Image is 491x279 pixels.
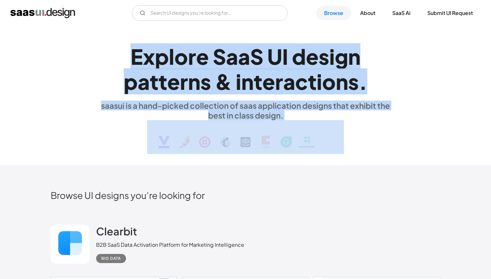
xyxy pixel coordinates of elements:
div: e [262,69,275,94]
div: S [250,44,263,69]
h1: Explore SaaS UI design patterns & interactions. [96,44,395,94]
div: . [359,69,367,94]
div: o [174,44,188,69]
div: a [283,69,295,94]
div: x [143,44,155,69]
div: g [335,44,348,69]
img: text, icon, saas logo [147,120,344,154]
div: B2B SaaS Data Activation Platform for Marketing Intelligence [96,241,244,249]
div: c [295,69,308,94]
div: U [267,44,282,69]
div: i [329,44,335,69]
div: s [319,44,329,69]
div: p [155,44,169,69]
div: e [306,44,319,69]
div: a [226,44,238,69]
div: I [282,44,288,69]
div: e [167,69,180,94]
div: a [138,69,150,94]
div: a [238,44,250,69]
div: n [241,69,254,94]
a: SaaS Ai [384,6,418,20]
div: S [213,44,226,69]
div: e [196,44,209,69]
div: s [200,69,211,94]
div: l [169,44,174,69]
div: r [180,69,188,94]
div: i [236,69,241,94]
div: n [336,69,348,94]
div: Big Data [101,255,121,262]
div: s [348,69,359,94]
div: saasui is a hand-picked collection of saas application designs that exhibit the best in class des... [96,101,395,120]
div: d [292,44,306,69]
a: home [10,8,75,18]
div: t [254,69,262,94]
h2: Browse UI designs you’re looking for [51,189,440,201]
div: & [215,69,232,94]
div: r [275,69,283,94]
form: Email Form [132,5,288,21]
div: r [188,44,196,69]
div: E [131,44,143,69]
div: n [348,44,360,69]
div: o [322,69,336,94]
h2: Clearbit [96,225,137,238]
div: p [124,69,138,94]
a: Submit UI Request [420,6,481,20]
div: i [317,69,322,94]
div: t [150,69,158,94]
a: About [352,6,383,20]
div: t [308,69,317,94]
input: Search UI designs you're looking for... [132,5,288,21]
div: n [188,69,200,94]
a: Browse [316,6,351,20]
a: Clearbit [96,225,137,241]
div: t [158,69,167,94]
